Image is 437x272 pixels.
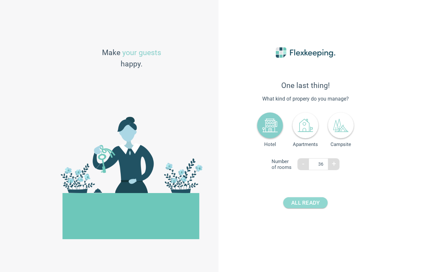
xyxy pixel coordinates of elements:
[291,197,320,208] span: ALL READY
[332,159,336,168] span: +
[283,197,328,208] button: ALL READY
[272,159,294,170] span: Number of rooms
[102,47,161,70] span: Make happy.
[302,159,304,168] span: -
[235,81,376,90] span: One last thing!
[257,141,283,147] span: Hotel
[293,141,318,147] span: Apartments
[298,159,309,170] button: -
[328,141,354,147] span: Campsite
[122,48,161,57] span: your guests
[328,159,339,170] button: +
[235,95,376,103] span: What kind of propery do you manage?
